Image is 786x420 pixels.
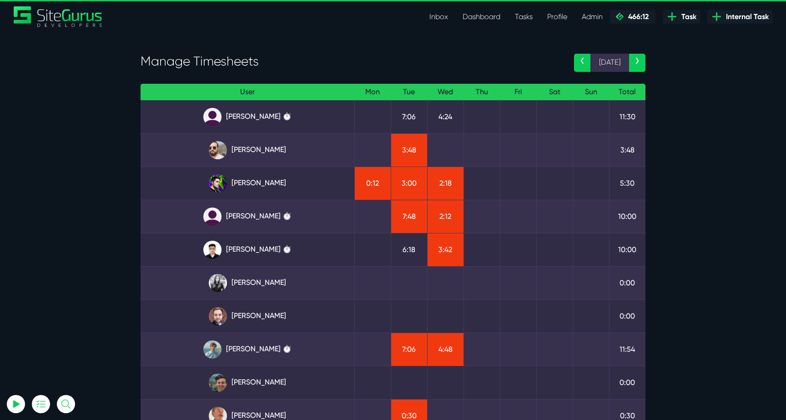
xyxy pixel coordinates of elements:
a: Profile [540,8,574,26]
a: [PERSON_NAME] ⏱️ [148,108,347,126]
td: 0:00 [609,299,645,333]
th: Mon [354,84,391,101]
a: Admin [574,8,610,26]
a: SiteGurus [14,6,103,27]
th: Sat [536,84,573,101]
a: [PERSON_NAME] ⏱️ [148,340,347,359]
img: default_qrqg0b.png [203,108,222,126]
img: ublsy46zpoyz6muduycb.jpg [209,141,227,159]
td: 3:48 [609,133,645,167]
span: Internal Task [722,11,769,22]
td: 3:00 [391,167,427,200]
a: 466:12 [610,10,655,24]
td: 4:24 [427,100,464,133]
td: 11:54 [609,333,645,366]
th: Total [609,84,645,101]
img: rgqpcqpgtbr9fmz9rxmm.jpg [209,274,227,292]
td: 0:12 [354,167,391,200]
span: 466:12 [625,12,649,21]
a: Task [663,10,700,24]
a: [PERSON_NAME] [148,141,347,159]
a: Internal Task [707,10,772,24]
td: 10:00 [609,233,645,266]
th: User [141,84,354,101]
th: Sun [573,84,609,101]
th: Tue [391,84,427,101]
td: 0:00 [609,266,645,299]
th: Fri [500,84,536,101]
span: [DATE] [590,54,629,72]
a: Dashboard [455,8,508,26]
td: 2:18 [427,167,464,200]
a: › [629,54,645,72]
a: [PERSON_NAME] [148,307,347,325]
img: xv1kmavyemxtguplm5ir.png [203,241,222,259]
td: 11:30 [609,100,645,133]
td: 5:30 [609,167,645,200]
td: 4:48 [427,333,464,366]
img: default_qrqg0b.png [203,207,222,226]
img: tfogtqcjwjterk6idyiu.jpg [209,307,227,325]
td: 3:48 [391,133,427,167]
a: [PERSON_NAME] ⏱️ [148,241,347,259]
a: [PERSON_NAME] [148,174,347,192]
a: [PERSON_NAME] ⏱️ [148,207,347,226]
img: Sitegurus Logo [14,6,103,27]
a: Inbox [422,8,455,26]
h3: Manage Timesheets [141,54,560,69]
a: Tasks [508,8,540,26]
img: rxuxidhawjjb44sgel4e.png [209,174,227,192]
td: 6:18 [391,233,427,266]
a: ‹ [574,54,590,72]
a: [PERSON_NAME] [148,374,347,392]
td: 0:00 [609,366,645,399]
td: 7:06 [391,100,427,133]
img: esb8jb8dmrsykbqurfoz.jpg [209,374,227,392]
img: tkl4csrki1nqjgf0pb1z.png [203,340,222,359]
span: Task [678,11,696,22]
td: 2:12 [427,200,464,233]
td: 3:42 [427,233,464,266]
td: 10:00 [609,200,645,233]
a: [PERSON_NAME] [148,274,347,292]
th: Thu [464,84,500,101]
td: 7:48 [391,200,427,233]
td: 7:06 [391,333,427,366]
th: Wed [427,84,464,101]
